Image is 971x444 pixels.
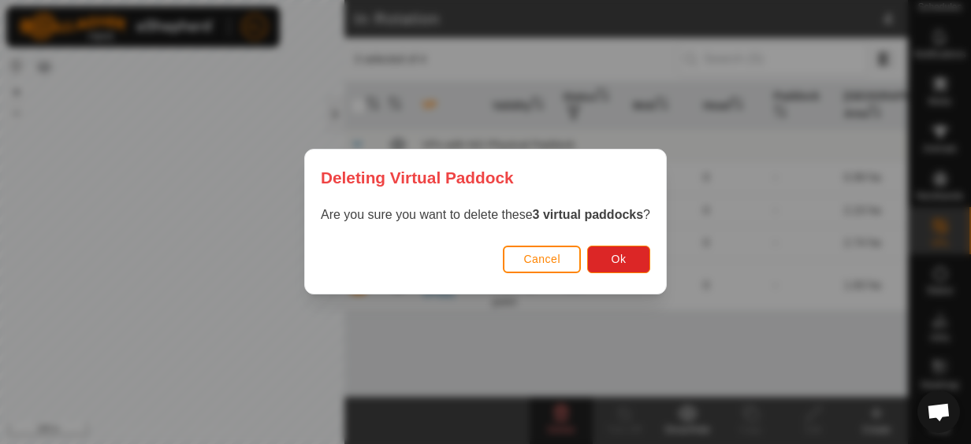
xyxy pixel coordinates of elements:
[612,253,627,266] span: Ok
[321,209,650,222] span: Are you sure you want to delete these ?
[523,253,560,266] span: Cancel
[917,390,960,433] div: Open chat
[533,209,644,222] strong: 3 virtual paddocks
[587,246,650,273] button: Ok
[503,246,581,273] button: Cancel
[321,165,514,190] span: Deleting Virtual Paddock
